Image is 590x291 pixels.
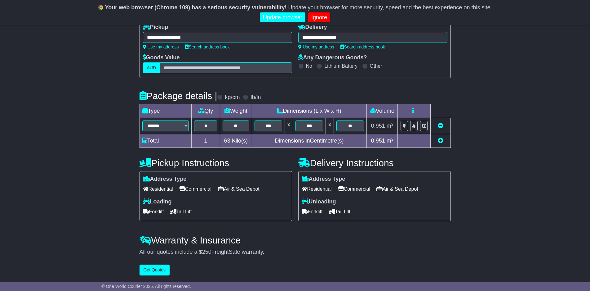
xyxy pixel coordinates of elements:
[105,4,287,11] b: Your web browser (Chrome 109) has a serious security vulnerability!
[143,198,172,205] label: Loading
[387,138,394,144] span: m
[191,134,220,148] td: 1
[298,44,334,49] a: Use my address
[140,158,292,168] h4: Pickup Instructions
[220,134,252,148] td: Kilo(s)
[143,44,179,49] a: Use my address
[391,122,394,127] sup: 3
[260,12,305,23] a: Update browser
[302,207,323,216] span: Forklift
[329,207,351,216] span: Tail Lift
[225,94,240,101] label: kg/cm
[298,158,451,168] h4: Delivery Instructions
[302,184,332,194] span: Residential
[340,44,385,49] a: Search address book
[143,184,173,194] span: Residential
[143,24,168,31] label: Pickup
[140,91,217,101] h4: Package details |
[371,138,385,144] span: 0.951
[387,123,394,129] span: m
[179,184,211,194] span: Commercial
[202,249,211,255] span: 250
[251,94,261,101] label: lb/in
[326,118,334,134] td: x
[140,104,191,118] td: Type
[376,184,418,194] span: Air & Sea Depot
[288,4,492,11] span: Update your browser for more security, speed and the best experience on this site.
[308,12,330,23] a: Ignore
[371,123,385,129] span: 0.951
[302,176,345,183] label: Address Type
[170,207,192,216] span: Tail Lift
[224,138,230,144] span: 63
[391,137,394,142] sup: 3
[143,54,180,61] label: Goods Value
[438,123,443,129] a: Remove this item
[324,63,357,69] label: Lithium Battery
[306,63,312,69] label: No
[367,104,398,118] td: Volume
[298,54,367,61] label: Any Dangerous Goods?
[191,104,220,118] td: Qty
[218,184,260,194] span: Air & Sea Depot
[101,284,191,289] span: © One World Courier 2025. All rights reserved.
[143,62,160,73] label: AUD
[285,118,293,134] td: x
[298,24,327,31] label: Delivery
[140,265,170,275] button: Get Quotes
[252,104,367,118] td: Dimensions (L x W x H)
[185,44,230,49] a: Search address book
[140,235,451,245] h4: Warranty & Insurance
[438,138,443,144] a: Add new item
[143,207,164,216] span: Forklift
[302,198,336,205] label: Unloading
[252,134,367,148] td: Dimensions in Centimetre(s)
[370,63,382,69] label: Other
[220,104,252,118] td: Weight
[140,249,451,256] div: All our quotes include a $ FreightSafe warranty.
[338,184,370,194] span: Commercial
[143,176,187,183] label: Address Type
[140,134,191,148] td: Total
